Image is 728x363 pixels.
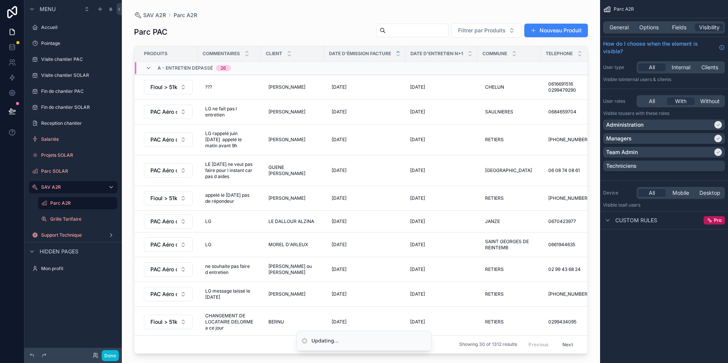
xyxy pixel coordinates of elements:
button: Select Button [144,315,193,329]
label: Grille Tarifaire [50,216,116,222]
span: CHELUN [485,84,504,90]
span: Telephone [546,51,573,57]
span: Internal users & clients [623,76,671,82]
a: Parc A2R [174,11,197,19]
button: Select Button [144,262,193,277]
label: Mon profil [41,266,116,272]
span: PAC Aéro ou Géo [150,266,177,273]
a: Accueil [29,21,117,33]
span: [PERSON_NAME] [268,195,305,201]
p: Managers [606,135,632,142]
label: User type [603,64,634,70]
span: 0661944635 [548,242,575,248]
a: Visite chantier PAC [29,53,117,65]
span: [DATE] [410,167,425,174]
a: Nouveau Produit [524,24,588,37]
span: [DATE] [410,195,425,201]
span: [PERSON_NAME] [268,291,305,297]
span: RETIERS [485,319,504,325]
span: With [675,97,686,105]
span: [DATE] [410,84,425,90]
span: [DATE] [410,291,425,297]
a: How do I choose when the element is visible? [603,40,725,55]
span: ne souhaite pas faire d entretien [205,263,253,275]
span: 0670423977 [548,218,576,224]
label: User roles [603,98,634,104]
p: Techniciens [606,162,637,170]
span: All [649,64,655,71]
p: Visible to [603,202,725,208]
span: LG [205,242,211,248]
button: Select Button [144,163,193,178]
label: SAV A2R [41,184,102,190]
span: PAC Aéro ou Géo [150,108,177,116]
span: [DATE] [332,137,346,143]
label: Pointage [41,40,116,46]
div: 26 [220,65,226,71]
span: LG message laissé le [DATE] [205,288,253,300]
div: Updating... [311,337,339,345]
a: SAV A2R [134,11,166,19]
span: 06 08 74 08 61 [548,167,580,174]
span: [DATE] [332,84,346,90]
span: Pro [714,217,722,223]
span: All [649,97,655,105]
span: General [610,24,629,31]
span: [PHONE_NUMBER] [548,291,589,297]
label: Parc SOLAR [41,168,116,174]
span: Fields [672,24,686,31]
span: [PERSON_NAME] [268,137,305,143]
a: Parc SOLAR [29,165,117,177]
span: LG rappelé juin [DATE] appelé le matin avant 9h [205,131,253,149]
span: [DATE] [332,167,346,174]
span: Fioul > 51kw [150,194,177,202]
span: Options [639,24,659,31]
button: Select Button [144,237,193,252]
span: RETIERS [485,291,504,297]
span: ??? [205,84,212,90]
span: RETIERS [485,266,504,272]
button: Select Button [144,287,193,301]
span: [DATE] [332,319,346,325]
span: [DATE] [410,266,425,272]
span: Fioul > 51kw [150,318,177,326]
span: Date d'émission facture [329,51,391,57]
span: BERNU [268,319,284,325]
label: Reception chantier [41,120,116,126]
span: [DATE] [410,242,425,248]
span: 0684659704 [548,109,576,115]
span: GUENE [PERSON_NAME] [268,164,316,177]
a: Parc A2R [38,197,117,209]
span: SAV A2R [143,11,166,19]
span: Custom rules [615,217,657,224]
a: SAV A2R [29,181,117,193]
label: Parc A2R [50,200,113,206]
span: 0616691516 0299479290 [548,81,596,93]
span: 0299434095 [548,319,576,325]
span: [DATE] [332,109,346,115]
label: Fin de chantier SOLAR [41,104,116,110]
span: Visibility [699,24,720,31]
span: appelé le [DATE] pas de répondeur [205,192,253,204]
label: Accueil [41,24,116,30]
span: [DATE] [332,218,346,224]
span: LG ne fait pas l entretien [205,106,253,118]
a: Grille Tarifaire [38,213,117,225]
span: LE DALLOUR ALZINA [268,218,314,224]
span: SAULNIERES [485,109,513,115]
span: [PHONE_NUMBER] [548,137,589,143]
span: all users [623,202,640,208]
label: Projets SOLAR [41,152,116,158]
span: PAC Aéro ou Géo [150,136,177,143]
a: Salariés [29,133,117,145]
a: Mon profil [29,263,117,275]
span: Produits [144,51,168,57]
span: a - entretien dépassé [158,65,213,71]
button: Next [557,339,578,350]
a: Reception chantier [29,117,117,129]
span: LE [DATE] ne veut pas faire pour l instant car pas d aides [205,161,253,180]
label: Salariés [41,136,116,142]
label: Device [603,190,634,196]
span: [DATE] [410,218,425,224]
